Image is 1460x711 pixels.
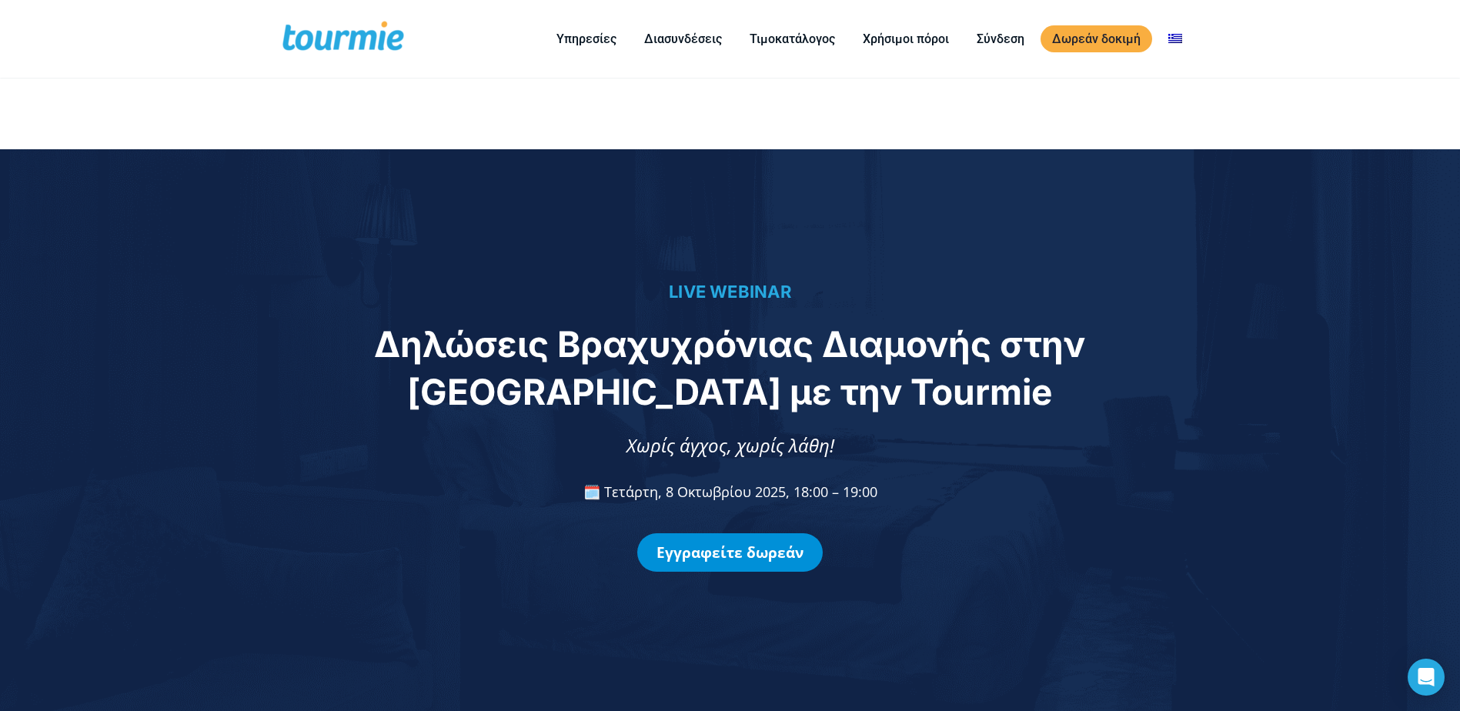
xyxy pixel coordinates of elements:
span: Χωρίς άγχος, χωρίς λάθη! [626,432,834,458]
a: Υπηρεσίες [545,29,628,48]
a: Διασυνδέσεις [633,29,733,48]
span: LIVE WEBINAR [669,282,791,302]
div: Open Intercom Messenger [1408,659,1445,696]
span: Τηλέφωνο [422,62,483,79]
a: Τιμοκατάλογος [738,29,847,48]
span: Δηλώσεις Βραχυχρόνιας Διαμονής στην [GEOGRAPHIC_DATA] με την Tourmie [374,322,1085,413]
a: Χρήσιμοι πόροι [851,29,961,48]
span: 🗓️ Τετάρτη, 8 Οκτωβρίου 2025, 18:00 – 19:00 [583,482,877,501]
a: Σύνδεση [965,29,1036,48]
a: Εγγραφείτε δωρεάν [637,533,823,572]
a: Δωρεάν δοκιμή [1041,25,1152,52]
